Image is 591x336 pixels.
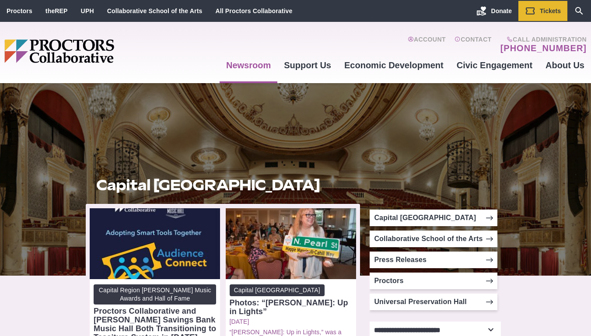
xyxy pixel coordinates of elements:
span: Capital [GEOGRAPHIC_DATA] [230,284,325,296]
a: Universal Preservation Hall [370,294,497,310]
div: Photos: “[PERSON_NAME]: Up in Lights” [230,298,352,316]
a: UPH [81,7,94,14]
a: Civic Engagement [450,53,539,77]
a: [DATE] [230,318,352,325]
a: All Proctors Collaborative [215,7,292,14]
a: Donate [470,1,518,21]
a: Proctors [7,7,32,14]
span: Call Administration [498,36,587,43]
a: About Us [539,53,591,77]
a: Press Releases [370,252,497,268]
a: Collaborative School of the Arts [107,7,203,14]
a: Support Us [277,53,338,77]
img: Proctors logo [4,39,182,63]
a: Contact [455,36,492,53]
span: Tickets [540,7,561,14]
span: Donate [491,7,512,14]
a: Account [408,36,446,53]
h1: Capital [GEOGRAPHIC_DATA] [96,177,350,193]
a: Capital [GEOGRAPHIC_DATA] [370,210,497,226]
a: Economic Development [338,53,450,77]
a: Search [567,1,591,21]
a: [PHONE_NUMBER] [500,43,587,53]
a: Newsroom [220,53,277,77]
a: Collaborative School of the Arts [370,231,497,247]
span: Capital Region [PERSON_NAME] Music Awards and Hall of Fame [94,284,216,305]
a: Tickets [518,1,567,21]
a: Capital [GEOGRAPHIC_DATA] Photos: “[PERSON_NAME]: Up in Lights” [230,284,352,316]
a: theREP [45,7,68,14]
a: Proctors [370,273,497,289]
